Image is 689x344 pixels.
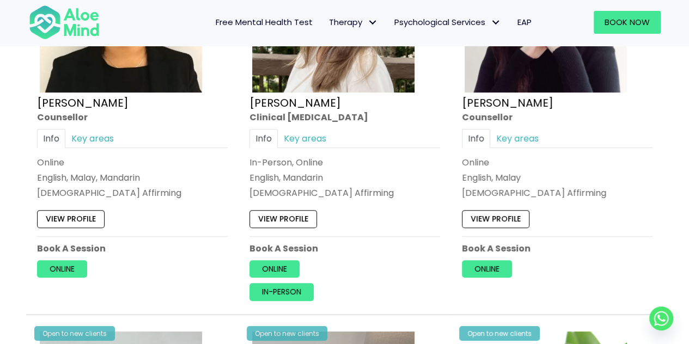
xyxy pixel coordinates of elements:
[462,187,653,199] div: [DEMOGRAPHIC_DATA] Affirming
[249,283,314,300] a: In-person
[462,156,653,169] div: Online
[509,11,540,34] a: EAP
[649,306,673,330] a: Whatsapp
[37,260,87,278] a: Online
[462,129,490,148] a: Info
[37,110,228,123] div: Counsellor
[37,95,129,110] a: [PERSON_NAME]
[517,16,532,28] span: EAP
[321,11,386,34] a: TherapyTherapy: submenu
[249,129,278,148] a: Info
[329,16,378,28] span: Therapy
[278,129,332,148] a: Key areas
[208,11,321,34] a: Free Mental Health Test
[37,171,228,184] p: English, Malay, Mandarin
[37,242,228,255] p: Book A Session
[594,11,661,34] a: Book Now
[216,16,313,28] span: Free Mental Health Test
[37,156,228,169] div: Online
[34,326,115,341] div: Open to new clients
[37,210,105,228] a: View profile
[249,242,440,255] p: Book A Session
[247,326,327,341] div: Open to new clients
[249,110,440,123] div: Clinical [MEDICAL_DATA]
[394,16,501,28] span: Psychological Services
[462,260,512,278] a: Online
[249,95,341,110] a: [PERSON_NAME]
[114,11,540,34] nav: Menu
[249,260,300,278] a: Online
[386,11,509,34] a: Psychological ServicesPsychological Services: submenu
[65,129,120,148] a: Key areas
[29,4,100,40] img: Aloe mind Logo
[490,129,545,148] a: Key areas
[249,210,317,228] a: View profile
[462,242,653,255] p: Book A Session
[488,15,504,30] span: Psychological Services: submenu
[249,171,440,184] p: English, Mandarin
[462,210,529,228] a: View profile
[459,326,540,341] div: Open to new clients
[249,156,440,169] div: In-Person, Online
[37,129,65,148] a: Info
[365,15,381,30] span: Therapy: submenu
[462,110,653,123] div: Counsellor
[605,16,650,28] span: Book Now
[462,171,653,184] p: English, Malay
[249,187,440,199] div: [DEMOGRAPHIC_DATA] Affirming
[462,95,553,110] a: [PERSON_NAME]
[37,187,228,199] div: [DEMOGRAPHIC_DATA] Affirming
